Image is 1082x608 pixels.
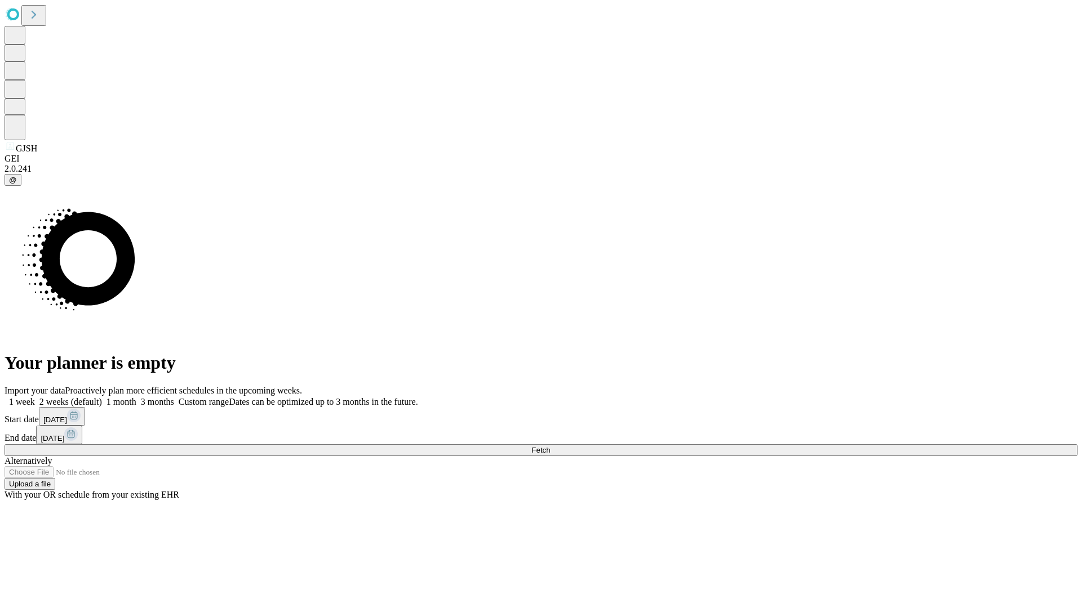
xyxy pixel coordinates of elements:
span: Fetch [531,446,550,454]
span: Dates can be optimized up to 3 months in the future. [229,397,418,406]
button: Fetch [5,444,1077,456]
span: [DATE] [43,415,67,424]
div: End date [5,426,1077,444]
h1: Your planner is empty [5,352,1077,373]
button: [DATE] [36,426,82,444]
span: 1 month [107,397,136,406]
div: GEI [5,154,1077,164]
span: With your OR schedule from your existing EHR [5,490,179,499]
span: Custom range [179,397,229,406]
span: 2 weeks (default) [39,397,102,406]
span: [DATE] [41,434,64,442]
span: Alternatively [5,456,52,466]
span: 1 week [9,397,35,406]
button: @ [5,174,21,186]
span: GJSH [16,144,37,153]
div: 2.0.241 [5,164,1077,174]
span: 3 months [141,397,174,406]
span: Proactively plan more efficient schedules in the upcoming weeks. [65,386,302,395]
button: [DATE] [39,407,85,426]
div: Start date [5,407,1077,426]
span: @ [9,176,17,184]
button: Upload a file [5,478,55,490]
span: Import your data [5,386,65,395]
